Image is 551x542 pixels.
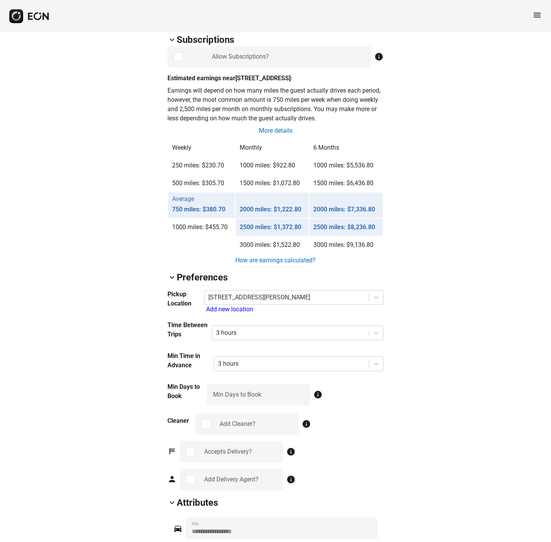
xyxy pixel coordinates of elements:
span: info [286,447,296,456]
h3: Min Time in Advance [167,351,214,370]
h2: Subscriptions [177,34,234,46]
div: Add Cleaner? [220,419,255,429]
h2: Attributes [177,496,218,509]
th: Monthly [236,139,309,156]
div: Add Delivery Agent? [204,475,259,484]
div: Add new location [206,305,384,314]
span: info [374,52,384,61]
td: 3000 miles: $9,136.80 [309,236,383,253]
h3: Pickup Location [167,290,204,308]
p: Earnings will depend on how many miles the guest actually drives each period, however, the most c... [167,86,384,123]
p: Estimated earnings near [STREET_ADDRESS]: [167,74,384,83]
span: info [302,419,311,429]
span: person [167,474,177,484]
td: 2500 miles: $8,236.80 [309,219,383,236]
span: info [286,475,296,484]
td: 250 miles: $230.70 [168,157,235,174]
td: 500 miles: $305.70 [168,175,235,192]
p: 2000 miles: $7,336.80 [313,205,379,214]
h2: Preferences [177,271,228,284]
p: 750 miles: $380.70 [172,205,231,214]
th: 6 Months [309,139,383,156]
span: menu [532,10,542,20]
p: Average [172,194,194,204]
span: directions_car [173,524,183,533]
h3: Cleaner [167,416,189,425]
a: More details [258,126,293,135]
td: 1500 miles: $1,072.80 [236,175,309,192]
td: 2500 miles: $1,372.80 [236,219,309,236]
a: How are earnings calculated? [235,256,316,265]
span: info [313,390,323,399]
div: Accepts Delivery? [204,447,252,456]
span: keyboard_arrow_down [167,35,177,44]
h3: Time Between Trips [167,321,212,339]
td: 1000 miles: $455.70 [168,219,235,236]
span: keyboard_arrow_down [167,498,177,507]
label: Min Days to Book [213,390,261,399]
span: sports_score [167,447,177,456]
p: 2000 miles: $1,222.80 [240,205,305,214]
td: 1000 miles: $922.80 [236,157,309,174]
th: Weekly [168,139,235,156]
h3: Min Days to Book [167,382,207,401]
td: 1000 miles: $5,536.80 [309,157,383,174]
td: 1500 miles: $6,436.80 [309,175,383,192]
div: Allow Subscriptions? [212,52,269,61]
span: keyboard_arrow_down [167,273,177,282]
td: 3000 miles: $1,522.80 [236,236,309,253]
